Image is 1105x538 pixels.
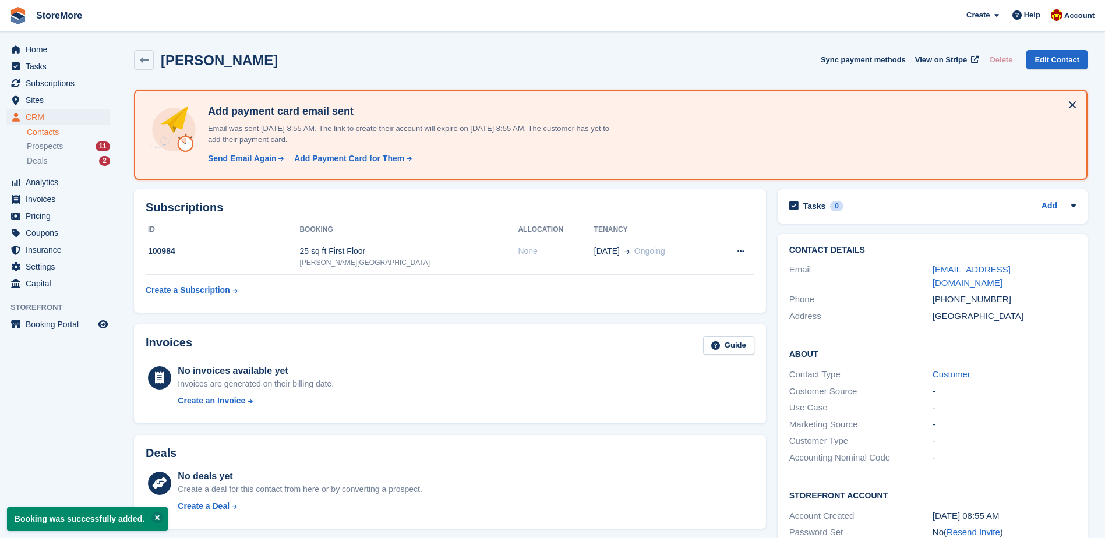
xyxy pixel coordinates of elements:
[933,385,1076,398] div: -
[26,225,96,241] span: Coupons
[26,41,96,58] span: Home
[146,447,176,460] h2: Deals
[6,242,110,258] a: menu
[6,191,110,207] a: menu
[789,385,933,398] div: Customer Source
[789,310,933,323] div: Address
[27,141,63,152] span: Prospects
[1051,9,1062,21] img: Store More Team
[299,257,518,268] div: [PERSON_NAME][GEOGRAPHIC_DATA]
[146,245,299,257] div: 100984
[31,6,87,25] a: StoreMore
[146,336,192,355] h2: Invoices
[634,246,665,256] span: Ongoing
[915,54,967,66] span: View on Stripe
[146,284,230,296] div: Create a Subscription
[299,221,518,239] th: Booking
[178,364,334,378] div: No invoices available yet
[910,50,981,69] a: View on Stripe
[26,58,96,75] span: Tasks
[6,75,110,91] a: menu
[26,109,96,125] span: CRM
[966,9,990,21] span: Create
[803,201,826,211] h2: Tasks
[1026,50,1088,69] a: Edit Contact
[146,221,299,239] th: ID
[518,221,594,239] th: Allocation
[944,527,1003,537] span: ( )
[290,153,413,165] a: Add Payment Card for Them
[789,293,933,306] div: Phone
[96,141,110,151] div: 11
[27,127,110,138] a: Contacts
[933,509,1076,523] div: [DATE] 08:55 AM
[178,483,422,495] div: Create a deal for this contact from here or by converting a prospect.
[10,302,116,313] span: Storefront
[933,434,1076,448] div: -
[146,279,238,301] a: Create a Subscription
[6,92,110,108] a: menu
[27,155,48,167] span: Deals
[933,401,1076,415] div: -
[6,259,110,275] a: menu
[178,395,334,407] a: Create an Invoice
[27,140,110,153] a: Prospects 11
[789,451,933,465] div: Accounting Nominal Code
[789,368,933,381] div: Contact Type
[985,50,1017,69] button: Delete
[9,7,27,24] img: stora-icon-8386f47178a22dfd0bd8f6a31ec36ba5ce8667c1dd55bd0f319d3a0aa187defe.svg
[789,246,1076,255] h2: Contact Details
[6,225,110,241] a: menu
[830,201,843,211] div: 0
[178,500,422,512] a: Create a Deal
[1024,9,1040,21] span: Help
[821,50,906,69] button: Sync payment methods
[933,418,1076,431] div: -
[789,489,1076,501] h2: Storefront Account
[178,500,230,512] div: Create a Deal
[6,275,110,292] a: menu
[203,105,611,118] h4: Add payment card email sent
[6,208,110,224] a: menu
[26,191,96,207] span: Invoices
[6,174,110,190] a: menu
[594,221,714,239] th: Tenancy
[26,316,96,332] span: Booking Portal
[933,369,970,379] a: Customer
[1042,200,1057,213] a: Add
[208,153,277,165] div: Send Email Again
[6,41,110,58] a: menu
[933,310,1076,323] div: [GEOGRAPHIC_DATA]
[703,336,754,355] a: Guide
[26,208,96,224] span: Pricing
[149,105,199,154] img: add-payment-card-4dbda4983b697a7845d177d07a5d71e8a16f1ec00487972de202a45f1e8132f5.svg
[161,52,278,68] h2: [PERSON_NAME]
[26,242,96,258] span: Insurance
[933,451,1076,465] div: -
[96,317,110,331] a: Preview store
[6,58,110,75] a: menu
[933,293,1076,306] div: [PHONE_NUMBER]
[99,156,110,166] div: 2
[26,259,96,275] span: Settings
[299,245,518,257] div: 25 sq ft First Floor
[789,434,933,448] div: Customer Type
[518,245,594,257] div: None
[178,395,245,407] div: Create an Invoice
[789,348,1076,359] h2: About
[178,469,422,483] div: No deals yet
[6,109,110,125] a: menu
[789,509,933,523] div: Account Created
[1064,10,1095,22] span: Account
[7,507,168,531] p: Booking was successfully added.
[294,153,404,165] div: Add Payment Card for Them
[947,527,1000,537] a: Resend Invite
[146,201,754,214] h2: Subscriptions
[789,401,933,415] div: Use Case
[178,378,334,390] div: Invoices are generated on their billing date.
[6,316,110,332] a: menu
[27,155,110,167] a: Deals 2
[789,263,933,289] div: Email
[594,245,620,257] span: [DATE]
[26,174,96,190] span: Analytics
